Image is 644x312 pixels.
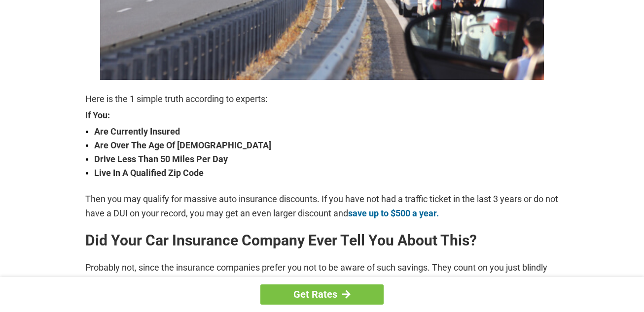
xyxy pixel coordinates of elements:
[85,192,559,220] p: Then you may qualify for massive auto insurance discounts. If you have not had a traffic ticket i...
[85,111,559,120] strong: If You:
[94,152,559,166] strong: Drive Less Than 50 Miles Per Day
[94,139,559,152] strong: Are Over The Age Of [DEMOGRAPHIC_DATA]
[85,233,559,248] h2: Did Your Car Insurance Company Ever Tell You About This?
[85,92,559,106] p: Here is the 1 simple truth according to experts:
[348,208,439,218] a: save up to $500 a year.
[85,261,559,288] p: Probably not, since the insurance companies prefer you not to be aware of such savings. They coun...
[260,284,384,305] a: Get Rates
[94,166,559,180] strong: Live In A Qualified Zip Code
[94,125,559,139] strong: Are Currently Insured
